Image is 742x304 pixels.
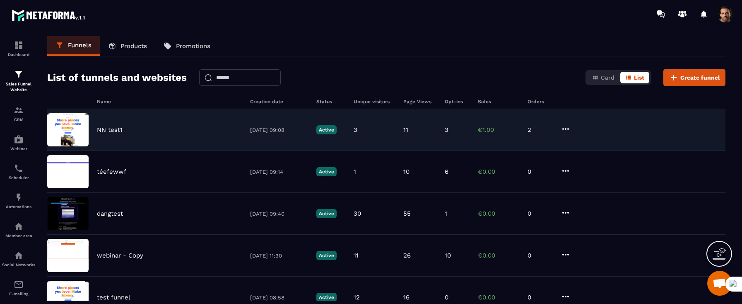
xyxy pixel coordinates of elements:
p: 2 [528,126,552,134]
h6: Opt-ins [445,99,470,105]
p: €0.00 [478,252,519,259]
p: 0 [528,210,552,217]
p: 30 [354,210,361,217]
a: social-networksocial-networkSocial Networks [2,244,35,273]
p: test funnel [97,294,130,301]
a: formationformationDashboard [2,34,35,63]
button: Card [587,72,619,83]
p: Social Networks [2,263,35,267]
p: [DATE] 11:30 [250,253,308,259]
p: Active [316,293,337,302]
p: 10 [403,168,410,175]
h6: Page Views [403,99,436,105]
img: automations [14,221,24,231]
a: automationsautomationsWebinar [2,128,35,157]
a: Promotions [155,36,219,56]
p: [DATE] 08:58 [250,294,308,301]
img: image [47,113,89,146]
p: Webinar [2,146,35,151]
p: €0.00 [478,168,519,175]
p: 1 [354,168,356,175]
a: automationsautomationsMember area [2,215,35,244]
p: NN test1 [97,126,123,134]
p: téefewwf [97,168,126,175]
p: Active [316,167,337,176]
h6: Creation date [250,99,308,105]
p: €1.00 [478,126,519,134]
p: Funnels [68,41,92,49]
p: Sales Funnel Website [2,81,35,93]
p: 11 [354,252,359,259]
h6: Sales [478,99,519,105]
a: Mở cuộc trò chuyện [707,271,732,296]
img: automations [14,192,24,202]
img: image [47,239,89,272]
p: 3 [445,126,448,134]
h2: List of tunnels and websites [47,69,187,86]
a: emailemailE-mailing [2,273,35,302]
p: 1 [445,210,447,217]
a: formationformationSales Funnel Website [2,63,35,99]
p: 12 [354,294,360,301]
p: Active [316,125,337,134]
img: image [47,155,89,188]
p: €0.00 [478,210,519,217]
p: webinar - Copy [97,252,143,259]
p: 55 [403,210,411,217]
p: 0 [528,294,552,301]
h6: Unique visitors [354,99,395,105]
img: image [47,197,89,230]
p: 0 [445,294,448,301]
h6: Name [97,99,242,105]
span: Card [601,74,614,81]
img: email [14,280,24,289]
p: Active [316,209,337,218]
p: 16 [403,294,410,301]
img: scheduler [14,163,24,173]
p: [DATE] 09:40 [250,211,308,217]
p: 11 [403,126,408,134]
p: Automations [2,204,35,209]
p: [DATE] 09:08 [250,127,308,133]
a: formationformationCRM [2,99,35,128]
img: automations [14,134,24,144]
a: automationsautomationsAutomations [2,186,35,215]
button: Create funnel [663,69,725,86]
p: 10 [445,252,451,259]
p: Dashboard [2,52,35,57]
p: CRM [2,117,35,122]
img: formation [14,105,24,115]
span: Create funnel [680,73,720,82]
a: schedulerschedulerScheduler [2,157,35,186]
p: dangtest [97,210,123,217]
img: social-network [14,250,24,260]
p: Products [120,42,147,50]
p: €0.00 [478,294,519,301]
p: [DATE] 09:14 [250,169,308,175]
img: logo [12,7,86,22]
a: Products [100,36,155,56]
p: Member area [2,233,35,238]
p: Promotions [176,42,210,50]
button: List [620,72,649,83]
h6: Orders [528,99,552,105]
p: E-mailing [2,292,35,296]
p: 0 [528,168,552,175]
p: 6 [445,168,448,175]
p: Scheduler [2,175,35,180]
p: 26 [403,252,411,259]
a: Funnels [47,36,100,56]
p: Active [316,251,337,260]
h6: Status [316,99,345,105]
span: List [634,74,644,81]
p: 0 [528,252,552,259]
p: 3 [354,126,357,134]
img: formation [14,69,24,79]
img: formation [14,40,24,50]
